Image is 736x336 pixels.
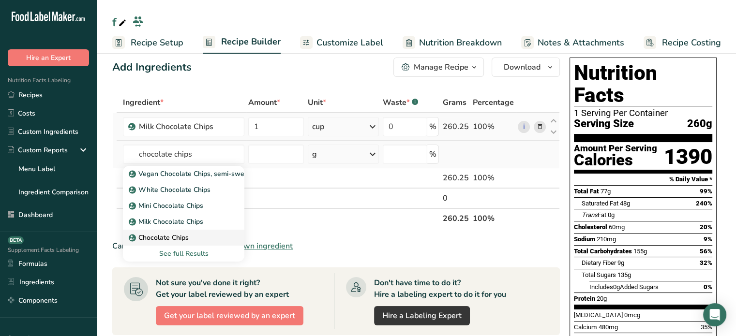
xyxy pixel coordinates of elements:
a: Notes & Attachments [521,32,624,54]
span: Grams [443,97,466,108]
span: Includes Added Sugars [589,283,659,291]
a: Recipe Builder [203,31,281,54]
span: 480mg [599,323,618,331]
a: Recipe Costing [644,32,721,54]
span: Ingredient [123,97,164,108]
span: 20% [700,223,712,231]
p: Milk Chocolate Chips [131,217,203,227]
div: g [312,148,317,160]
div: 1390 [664,144,712,170]
span: Calcium [574,323,597,331]
div: Open Intercom Messenger [703,303,726,326]
span: 35% [701,323,712,331]
span: Download [504,61,541,73]
span: Amount [248,97,280,108]
span: Nutrition Breakdown [419,36,502,49]
th: 260.25 [441,208,471,228]
span: [MEDICAL_DATA] [574,311,623,319]
a: Nutrition Breakdown [403,32,502,54]
span: 77g [601,188,611,195]
div: cup [312,121,324,132]
span: 32% [700,259,712,266]
button: Hire an Expert [8,49,89,66]
span: 0mcg [624,311,640,319]
a: Chocolate Chips [123,230,244,246]
a: Vegan Chocolate Chips, semi-sweet [123,166,244,182]
div: Can't find your ingredient? [112,240,560,252]
span: Notes & Attachments [538,36,624,49]
span: 60mg [609,223,625,231]
th: 100% [471,208,516,228]
a: Recipe Setup [112,32,183,54]
a: Mini Chocolate Chips [123,198,244,214]
h1: Nutrition Facts [574,62,712,106]
span: 0g [608,211,615,219]
div: Not sure you've done it right? Get your label reviewed by an expert [156,277,289,300]
span: Total Sugars [582,271,616,278]
div: Milk Chocolate Chips [139,121,239,132]
span: Total Carbohydrates [574,248,632,255]
div: Don't have time to do it? Hire a labeling expert to do it for you [374,277,506,300]
span: 99% [700,188,712,195]
div: 100% [473,121,514,132]
p: White Chocolate Chips [131,185,210,195]
div: 100% [473,172,514,184]
span: 240% [696,200,712,207]
div: Custom Reports [8,145,68,155]
div: Add Ingredients [112,59,192,75]
div: Amount Per Serving [574,144,657,153]
div: See full Results [123,246,244,262]
div: See full Results [131,248,237,259]
span: Fat [582,211,606,219]
button: Manage Recipe [393,58,484,77]
a: i [518,121,530,133]
span: Add your own ingredient [205,240,293,252]
span: Cholesterol [574,223,607,231]
div: Manage Recipe [414,61,468,73]
span: Serving Size [574,118,634,130]
p: Mini Chocolate Chips [131,201,203,211]
span: Total Fat [574,188,599,195]
section: % Daily Value * [574,174,712,185]
div: BETA [8,236,24,244]
span: Get your label reviewed by an expert [164,310,295,321]
span: Unit [308,97,326,108]
p: Chocolate Chips [131,233,189,243]
a: Hire a Labeling Expert [374,306,470,325]
span: Dietary Fiber [582,259,616,266]
span: 0% [704,283,712,291]
span: 135g [617,271,631,278]
div: 260.25 [443,121,469,132]
span: Customize Label [316,36,383,49]
span: 9% [704,235,712,243]
div: 1 Serving Per Container [574,108,712,118]
span: 56% [700,248,712,255]
span: 210mg [597,235,616,243]
span: Saturated Fat [582,200,618,207]
span: 48g [620,200,630,207]
p: Vegan Chocolate Chips, semi-sweet [131,169,251,179]
th: Net Totals [121,208,441,228]
span: Recipe Costing [662,36,721,49]
div: Calories [574,153,657,167]
input: Add Ingredient [123,145,244,164]
span: Percentage [473,97,514,108]
span: 155g [633,248,647,255]
button: Get your label reviewed by an expert [156,306,303,325]
span: 9g [617,259,624,266]
a: White Chocolate Chips [123,182,244,198]
span: Recipe Builder [221,35,281,48]
span: 0g [613,283,620,291]
div: f [112,14,128,31]
span: 260g [687,118,712,130]
div: 0 [443,192,469,204]
i: Trans [582,211,598,219]
span: Protein [574,295,595,302]
div: 260.25 [443,172,469,184]
button: Download [492,58,560,77]
div: Waste [383,97,418,108]
span: Sodium [574,235,595,243]
a: Milk Chocolate Chips [123,214,244,230]
span: Recipe Setup [131,36,183,49]
a: Customize Label [300,32,383,54]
